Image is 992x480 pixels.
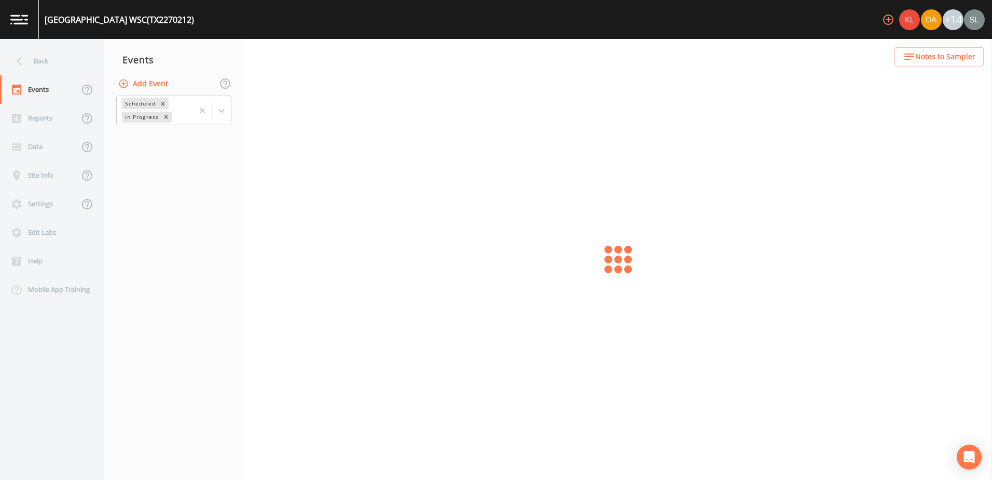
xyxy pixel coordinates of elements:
div: Remove In Progress [160,112,172,123]
button: Add Event [116,74,172,94]
div: In Progress [122,112,160,123]
div: Remove Scheduled [157,98,169,109]
div: Scheduled [122,98,157,109]
div: David Weber [920,9,942,30]
img: a84961a0472e9debc750dd08a004988d [921,9,942,30]
button: Notes to Sampler [894,47,984,66]
img: 9c4450d90d3b8045b2e5fa62e4f92659 [899,9,920,30]
img: 0d5b2d5fd6ef1337b72e1b2735c28582 [964,9,985,30]
div: Kler Teran [899,9,920,30]
div: [GEOGRAPHIC_DATA] WSC (TX2270212) [45,14,194,26]
div: Open Intercom Messenger [957,445,982,470]
img: logo [10,15,28,24]
div: +14 [943,9,963,30]
div: Events [104,47,244,73]
span: Notes to Sampler [915,50,975,63]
